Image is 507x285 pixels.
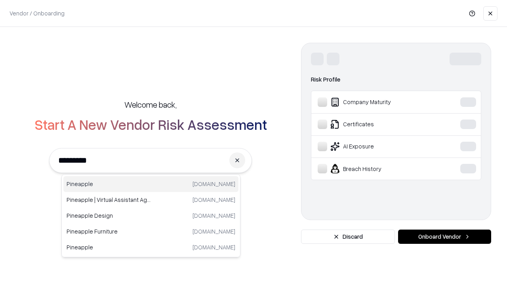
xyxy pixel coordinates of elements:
[10,9,65,17] p: Vendor / Onboarding
[318,120,436,129] div: Certificates
[318,164,436,173] div: Breach History
[67,196,151,204] p: Pineapple | Virtual Assistant Agency
[193,211,235,220] p: [DOMAIN_NAME]
[193,243,235,251] p: [DOMAIN_NAME]
[301,230,395,244] button: Discard
[124,99,177,110] h5: Welcome back,
[398,230,491,244] button: Onboard Vendor
[318,142,436,151] div: AI Exposure
[193,196,235,204] p: [DOMAIN_NAME]
[318,97,436,107] div: Company Maturity
[311,75,481,84] div: Risk Profile
[67,227,151,236] p: Pineapple Furniture
[67,211,151,220] p: Pineapple Design
[61,174,240,257] div: Suggestions
[67,243,151,251] p: Pineapple
[34,116,267,132] h2: Start A New Vendor Risk Assessment
[67,180,151,188] p: Pineapple
[193,227,235,236] p: [DOMAIN_NAME]
[193,180,235,188] p: [DOMAIN_NAME]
